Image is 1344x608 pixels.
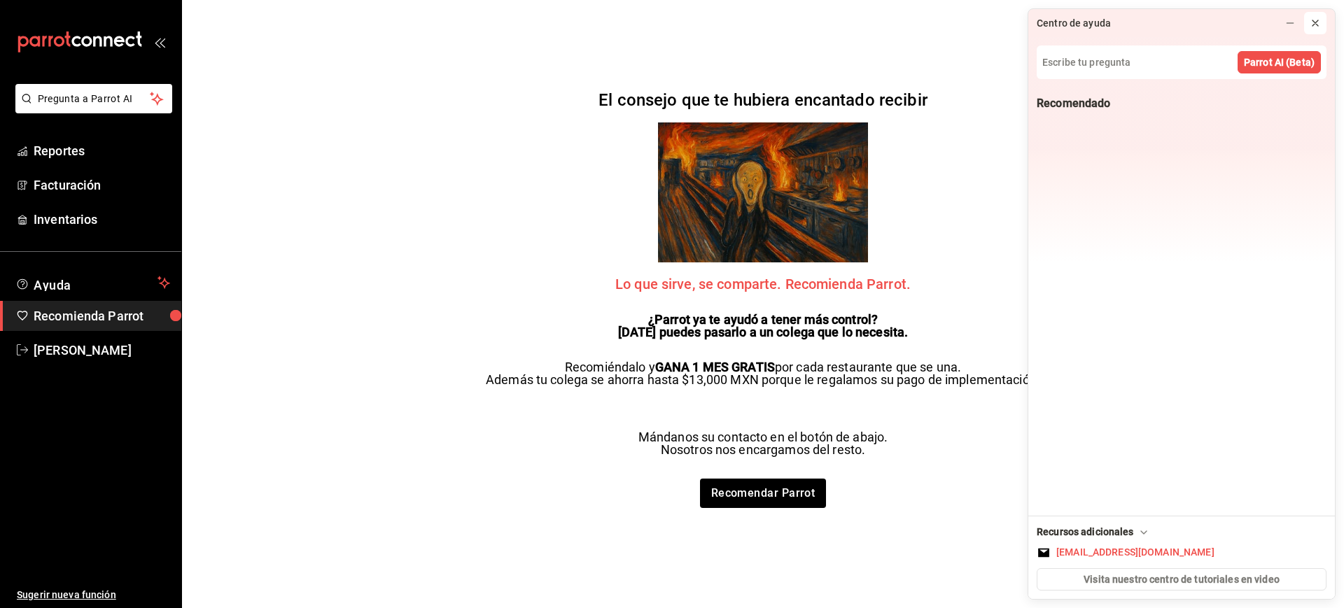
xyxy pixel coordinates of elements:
[154,36,165,48] button: open_drawer_menu
[486,361,1040,386] p: Recomiéndalo y por cada restaurante que se una. Además tu colega se ahorra hasta $13,000 MXN porq...
[15,84,172,113] button: Pregunta a Parrot AI
[38,92,150,106] span: Pregunta a Parrot AI
[658,122,868,262] img: referrals Parrot
[655,360,775,374] strong: GANA 1 MES GRATIS
[1238,51,1321,73] button: Parrot AI (Beta)
[1037,568,1326,591] button: Visita nuestro centro de tutoriales en video
[615,277,911,291] span: Lo que sirve, se comparte. Recomienda Parrot.
[1037,16,1111,31] div: Centro de ayuda
[34,210,170,229] span: Inventarios
[34,341,170,360] span: [PERSON_NAME]
[618,325,909,339] strong: [DATE] puedes pasarlo a un colega que lo necesita.
[34,141,170,160] span: Reportes
[1037,120,1326,131] div: Grid Recommendations
[1056,545,1214,560] div: [EMAIL_ADDRESS][DOMAIN_NAME]
[1244,55,1315,70] span: Parrot AI (Beta)
[700,479,827,508] a: Recomendar Parrot
[1037,96,1110,111] div: Recomendado
[1084,572,1280,587] span: Visita nuestro centro de tutoriales en video
[10,101,172,116] a: Pregunta a Parrot AI
[648,312,878,327] strong: ¿Parrot ya te ayudó a tener más control?
[34,274,152,291] span: Ayuda
[1037,545,1326,560] button: [EMAIL_ADDRESS][DOMAIN_NAME]
[17,588,170,602] span: Sugerir nueva función
[1037,45,1326,79] input: Escribe tu pregunta
[34,306,170,325] span: Recomienda Parrot
[638,431,888,456] p: Mándanos su contacto en el botón de abajo. Nosotros nos encargamos del resto.
[34,176,170,195] span: Facturación
[1037,525,1151,539] div: Recursos adicionales
[598,92,927,108] h2: El consejo que te hubiera encantado recibir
